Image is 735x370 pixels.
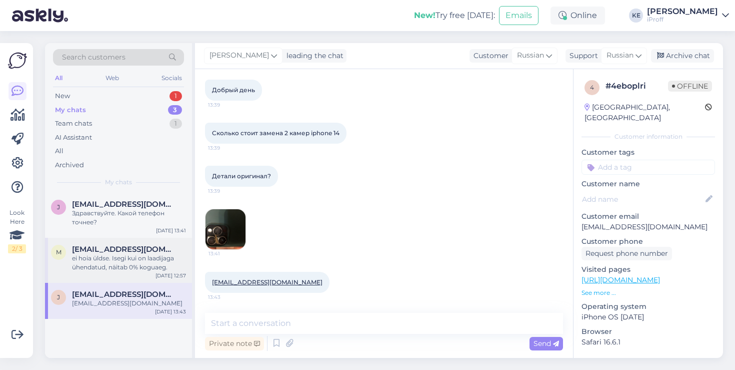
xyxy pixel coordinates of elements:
p: Browser [581,326,715,337]
div: [EMAIL_ADDRESS][DOMAIN_NAME] [72,299,186,308]
span: Send [533,339,559,348]
div: Private note [205,337,264,350]
span: janinaperekopskaja8@gmail.com [72,290,176,299]
span: Offline [668,81,712,92]
p: Operating system [581,301,715,312]
input: Add name [582,194,703,205]
div: Archived [55,160,84,170]
div: New [55,91,70,101]
div: Team chats [55,119,92,129]
div: Здравствуйте. Какой телефон точнее? [72,209,186,227]
span: Сколько стоит замена 2 камер iphone 14 [212,129,339,137]
img: Attachment [205,209,245,249]
span: mrs.dina.osman@gmail.com [72,245,176,254]
p: Customer phone [581,236,715,247]
div: AI Assistant [55,133,92,143]
div: Look Here [8,208,26,253]
span: My chats [105,178,132,187]
div: [GEOGRAPHIC_DATA], [GEOGRAPHIC_DATA] [584,102,705,123]
div: Request phone number [581,247,672,260]
div: All [55,146,63,156]
div: leading the chat [282,51,343,61]
div: My chats [55,105,86,115]
div: Extra [581,357,715,366]
p: iPhone OS [DATE] [581,312,715,322]
span: j [57,293,60,301]
span: 4 [590,84,594,91]
a: [PERSON_NAME]iProff [647,8,729,24]
div: [DATE] 13:41 [156,227,186,234]
div: iProff [647,16,718,24]
img: Askly Logo [8,51,27,70]
div: [DATE] 12:57 [155,272,186,279]
div: Online [550,7,605,25]
div: [DATE] 13:43 [155,308,186,315]
div: KE [629,9,643,23]
button: Emails [499,6,538,25]
div: Archive chat [651,49,714,63]
span: Russian [517,50,544,61]
span: Russian [606,50,633,61]
div: Customer [469,51,508,61]
span: Search customers [62,52,125,63]
span: 13:39 [208,101,245,109]
p: Visited pages [581,264,715,275]
span: 13:39 [208,187,245,195]
div: 1 [169,91,182,101]
div: 3 [168,105,182,115]
p: [EMAIL_ADDRESS][DOMAIN_NAME] [581,222,715,232]
span: Добрый день [212,86,255,94]
span: julia20juqa@gmail.com [72,200,176,209]
div: Try free [DATE]: [414,10,495,22]
span: m [56,248,61,256]
span: 13:41 [208,250,246,257]
p: Customer email [581,211,715,222]
div: Web [103,72,121,85]
div: Socials [159,72,184,85]
p: Customer name [581,179,715,189]
div: # 4eboplri [605,80,668,92]
div: All [53,72,64,85]
div: ei hoia üldse. Isegi kui on laadijaga ühendatud, näitab 0% koguaeg. [72,254,186,272]
span: [PERSON_NAME] [209,50,269,61]
div: 1 [169,119,182,129]
a: [EMAIL_ADDRESS][DOMAIN_NAME] [212,278,322,286]
span: Детали оригинал? [212,172,271,180]
span: j [57,203,60,211]
a: [URL][DOMAIN_NAME] [581,275,660,284]
span: 13:43 [208,293,245,301]
span: 13:39 [208,144,245,152]
div: [PERSON_NAME] [647,8,718,16]
div: 2 / 3 [8,244,26,253]
p: Customer tags [581,147,715,158]
b: New! [414,11,435,20]
div: Support [565,51,598,61]
p: See more ... [581,288,715,297]
input: Add a tag [581,160,715,175]
div: Customer information [581,132,715,141]
p: Safari 16.6.1 [581,337,715,347]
